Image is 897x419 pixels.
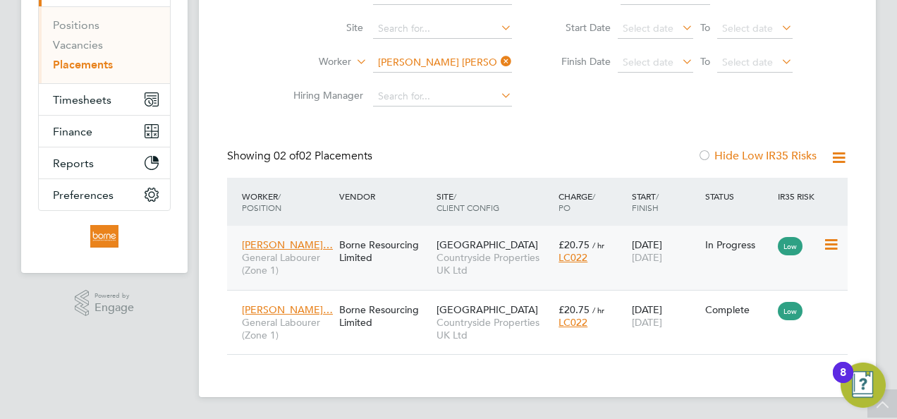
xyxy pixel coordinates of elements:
a: [PERSON_NAME]…General Labourer (Zone 1)Borne Resourcing Limited[GEOGRAPHIC_DATA]Countryside Prope... [238,231,848,243]
label: Worker [270,55,351,69]
a: Placements [53,58,113,71]
div: Charge [555,183,628,220]
span: [GEOGRAPHIC_DATA] [437,303,538,316]
div: Showing [227,149,375,164]
div: Borne Resourcing Limited [336,231,433,271]
input: Search for... [373,87,512,107]
span: 02 Placements [274,149,372,163]
span: / PO [559,190,595,213]
span: Low [778,302,803,320]
input: Search for... [373,53,512,73]
span: Reports [53,157,94,170]
span: / hr [592,240,604,250]
div: Borne Resourcing Limited [336,296,433,336]
span: To [696,52,714,71]
a: Go to home page [38,225,171,248]
label: Hiring Manager [282,89,363,102]
div: In Progress [705,238,771,251]
span: £20.75 [559,238,590,251]
label: Hide Low IR35 Risks [697,149,817,163]
div: Worker [238,183,336,220]
button: Preferences [39,179,170,210]
span: [DATE] [632,316,662,329]
span: Select date [623,56,673,68]
div: Status [702,183,775,209]
div: Vendor [336,183,433,209]
span: General Labourer (Zone 1) [242,316,332,341]
button: Finance [39,116,170,147]
span: Select date [722,56,773,68]
span: Low [778,237,803,255]
label: Start Date [547,21,611,34]
div: 8 [840,372,846,391]
button: Open Resource Center, 8 new notifications [841,363,886,408]
span: Countryside Properties UK Ltd [437,316,551,341]
span: Preferences [53,188,114,202]
span: LC022 [559,316,587,329]
span: Engage [94,302,134,314]
div: [DATE] [628,296,702,336]
a: Vacancies [53,38,103,51]
span: [PERSON_NAME]… [242,303,333,316]
div: Site [433,183,555,220]
span: £20.75 [559,303,590,316]
span: / Client Config [437,190,499,213]
span: Select date [623,22,673,35]
div: IR35 Risk [774,183,823,209]
span: Timesheets [53,93,111,107]
span: Powered by [94,290,134,302]
div: Complete [705,303,771,316]
a: Powered byEngage [75,290,135,317]
span: Countryside Properties UK Ltd [437,251,551,277]
span: General Labourer (Zone 1) [242,251,332,277]
button: Timesheets [39,84,170,115]
span: / hr [592,305,604,315]
span: [GEOGRAPHIC_DATA] [437,238,538,251]
span: Select date [722,22,773,35]
span: Finance [53,125,92,138]
span: To [696,18,714,37]
div: Start [628,183,702,220]
span: [DATE] [632,251,662,264]
input: Search for... [373,19,512,39]
a: [PERSON_NAME]…General Labourer (Zone 1)Borne Resourcing Limited[GEOGRAPHIC_DATA]Countryside Prope... [238,296,848,308]
label: Site [282,21,363,34]
span: 02 of [274,149,299,163]
label: Finish Date [547,55,611,68]
span: / Finish [632,190,659,213]
span: / Position [242,190,281,213]
div: Jobs [39,6,170,83]
img: borneltd-logo-retina.png [90,225,118,248]
a: Positions [53,18,99,32]
span: LC022 [559,251,587,264]
button: Reports [39,147,170,178]
div: [DATE] [628,231,702,271]
span: [PERSON_NAME]… [242,238,333,251]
